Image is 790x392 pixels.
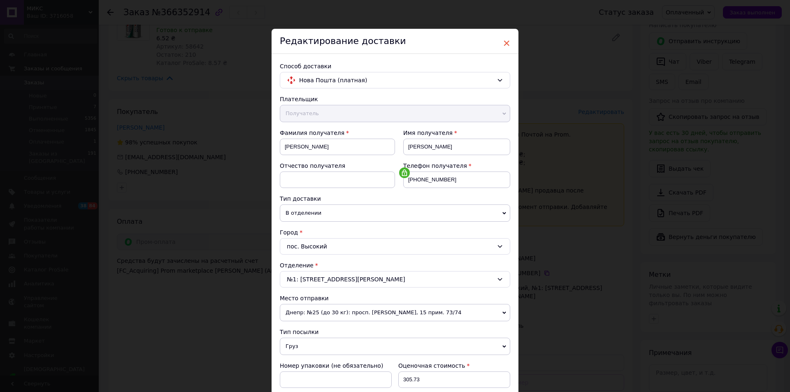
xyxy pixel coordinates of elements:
[398,362,510,370] div: Оценочная стоимость
[280,162,345,169] span: Отчество получателя
[280,62,510,70] div: Способ доставки
[280,228,510,237] div: Город
[280,204,510,222] span: В отделении
[280,271,510,288] div: №1: [STREET_ADDRESS][PERSON_NAME]
[280,195,321,202] span: Тип доставки
[280,261,510,269] div: Отделение
[403,162,467,169] span: Телефон получателя
[403,130,453,136] span: Имя получателя
[299,76,493,85] span: Нова Пошта (платная)
[280,329,318,335] span: Тип посылки
[280,295,329,302] span: Место отправки
[280,362,392,370] div: Номер упаковки (не обязательно)
[272,29,518,54] div: Редактирование доставки
[403,172,510,188] input: +380
[503,36,510,50] span: ×
[280,238,510,255] div: пос. Высокий
[280,130,344,136] span: Фамилия получателя
[280,105,510,122] span: Получатель
[280,304,510,321] span: Днепр: №25 (до 30 кг): просп. [PERSON_NAME], 15 прим. 73/74
[280,96,318,102] span: Плательщик
[280,338,510,355] span: Груз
